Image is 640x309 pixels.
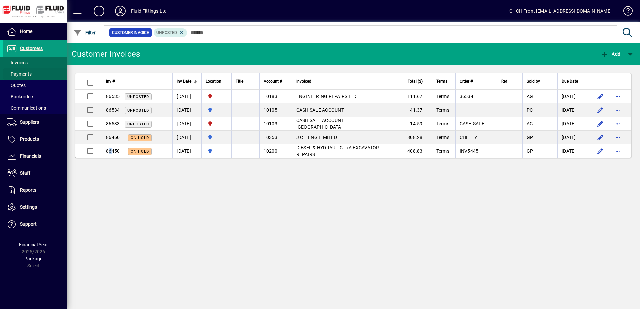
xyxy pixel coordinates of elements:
div: Order # [460,78,493,85]
span: CHETTY [460,135,477,140]
a: Home [3,23,67,40]
div: Account # [264,78,288,85]
span: Financials [20,153,41,159]
div: Inv Date [177,78,197,85]
span: AG [527,94,533,99]
div: Ref [501,78,518,85]
span: 86535 [106,94,120,99]
span: Unposted [127,122,149,126]
span: FLUID FITTINGS CHRISTCHURCH [206,93,227,100]
div: Invoiced [296,78,388,85]
button: More options [612,118,623,129]
span: On hold [131,136,149,140]
div: Fluid Fittings Ltd [131,6,167,16]
span: Order # [460,78,473,85]
button: More options [612,105,623,115]
span: 10200 [264,148,277,154]
a: Financials [3,148,67,165]
td: 111.67 [392,90,432,103]
td: 14.59 [392,117,432,131]
button: Filter [72,27,98,39]
td: 808.28 [392,131,432,144]
span: INV5445 [460,148,479,154]
div: Location [206,78,227,85]
span: AG [527,121,533,126]
div: Customer Invoices [72,49,140,59]
a: Knowledge Base [618,1,632,23]
span: On hold [131,149,149,154]
td: [DATE] [172,117,201,131]
a: Quotes [3,80,67,91]
td: [DATE] [557,117,588,131]
span: 86460 [106,135,120,140]
a: Products [3,131,67,148]
span: CASH SALE ACCOUNT [GEOGRAPHIC_DATA] [296,118,344,130]
td: [DATE] [557,131,588,144]
div: CHCH Front [EMAIL_ADDRESS][DOMAIN_NAME] [509,6,612,16]
span: FLUID FITTINGS CHRISTCHURCH [206,120,227,127]
a: Invoices [3,57,67,68]
a: Payments [3,68,67,80]
button: Profile [110,5,131,17]
td: [DATE] [172,144,201,158]
span: Package [24,256,42,261]
span: AUCKLAND [206,147,227,155]
button: Edit [595,118,606,129]
button: More options [612,132,623,143]
span: 10103 [264,121,277,126]
span: Unposted [127,95,149,99]
span: Customers [20,46,43,51]
td: [DATE] [172,131,201,144]
span: Unposted [127,108,149,113]
td: [DATE] [172,90,201,103]
span: Invoiced [296,78,311,85]
td: [DATE] [557,103,588,117]
td: 41.37 [392,103,432,117]
span: Terms [436,148,449,154]
button: Add [88,5,110,17]
a: Communications [3,102,67,114]
span: Title [236,78,243,85]
span: ENGINEERING REPAIRS LTD [296,94,357,99]
span: Add [600,51,620,57]
span: Reports [20,187,36,193]
button: Edit [595,91,606,102]
span: Support [20,221,37,227]
td: [DATE] [557,144,588,158]
span: Home [20,29,32,34]
span: Communications [7,105,46,111]
button: Edit [595,132,606,143]
span: J C L ENG LIMITED [296,135,337,140]
div: Total ($) [396,78,429,85]
span: Ref [501,78,507,85]
span: PC [527,107,533,113]
span: 36534 [460,94,473,99]
span: Customer Invoice [112,29,149,36]
span: 10183 [264,94,277,99]
span: AUCKLAND [206,134,227,141]
span: 86450 [106,148,120,154]
button: More options [612,146,623,156]
td: 408.83 [392,144,432,158]
span: Inv # [106,78,115,85]
span: 86534 [106,107,120,113]
span: Total ($) [408,78,423,85]
span: Terms [436,121,449,126]
div: Inv # [106,78,152,85]
span: 10105 [264,107,277,113]
span: Unposted [156,30,177,35]
span: Staff [20,170,30,176]
div: Due Date [562,78,584,85]
a: Settings [3,199,67,216]
span: Terms [436,135,449,140]
span: Account # [264,78,282,85]
a: Support [3,216,67,233]
span: Filter [74,30,96,35]
span: DIESEL & HYDRAULIC T/A EXCAVATOR REPAIRS [296,145,379,157]
span: Inv Date [177,78,191,85]
button: Edit [595,146,606,156]
span: AUCKLAND [206,106,227,114]
button: Add [599,48,622,60]
span: Terms [436,78,447,85]
span: Quotes [7,83,26,88]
